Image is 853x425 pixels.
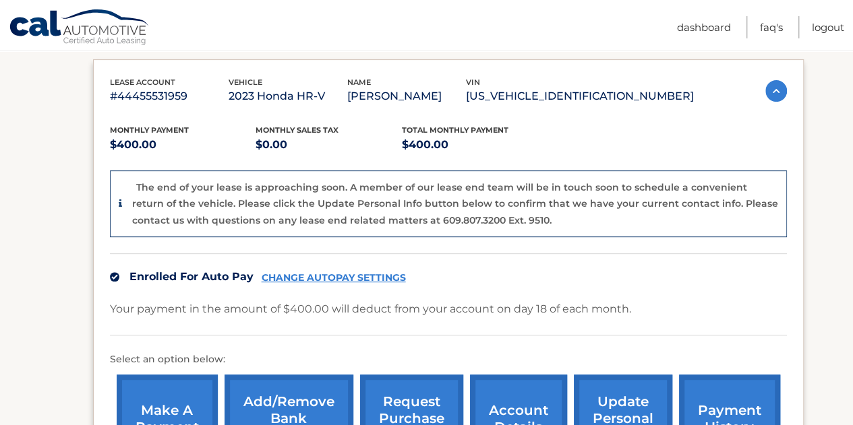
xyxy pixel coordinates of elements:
p: $400.00 [402,135,548,154]
span: Total Monthly Payment [402,125,508,135]
p: $400.00 [110,135,256,154]
p: 2023 Honda HR-V [229,87,347,106]
span: Monthly Payment [110,125,189,135]
p: Your payment in the amount of $400.00 will deduct from your account on day 18 of each month. [110,300,631,319]
p: [US_VEHICLE_IDENTIFICATION_NUMBER] [466,87,694,106]
a: Dashboard [677,16,731,38]
span: name [347,77,371,87]
a: Logout [812,16,844,38]
span: Monthly sales Tax [256,125,339,135]
p: The end of your lease is approaching soon. A member of our lease end team will be in touch soon t... [132,181,778,226]
a: CHANGE AUTOPAY SETTINGS [262,272,406,284]
a: Cal Automotive [9,9,150,48]
p: #44455531959 [110,87,229,106]
span: Enrolled For Auto Pay [129,270,254,283]
p: $0.00 [256,135,402,154]
p: Select an option below: [110,352,787,368]
span: lease account [110,77,175,87]
span: vehicle [229,77,262,87]
img: accordion-active.svg [765,80,787,102]
p: [PERSON_NAME] [347,87,466,106]
a: FAQ's [760,16,783,38]
img: check.svg [110,272,119,282]
span: vin [466,77,480,87]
